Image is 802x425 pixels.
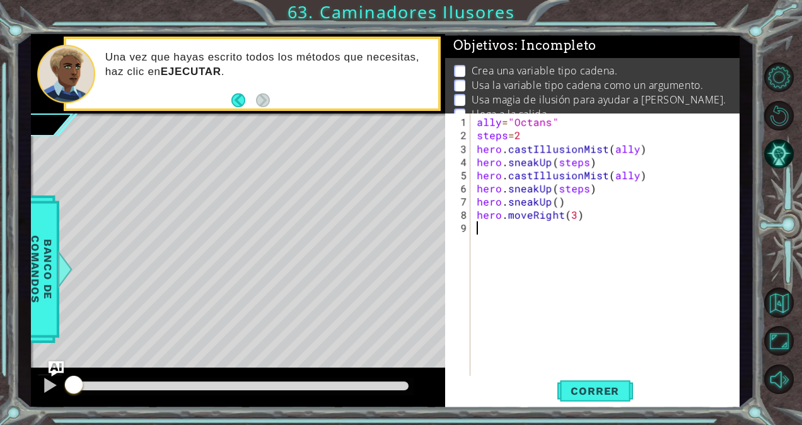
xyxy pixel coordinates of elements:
button: Volver al Mapa [764,288,794,317]
strong: EJECUTAR [161,66,221,78]
button: Maximizar Navegador [764,326,794,356]
div: 2 [448,129,470,142]
div: 5 [448,168,470,182]
div: 4 [448,155,470,168]
span: Correr [558,385,632,397]
span: Banco de comandos [25,204,58,334]
button: Opciones del Nivel [764,62,794,92]
button: Ask AI [49,361,64,376]
div: 9 [448,221,470,235]
button: Pista AI [764,139,794,168]
button: Ctrl + P: Pause [37,374,62,400]
p: Una vez que hayas escrito todos los métodos que necesitas, haz clic en . [105,50,429,78]
button: Back [231,93,256,107]
button: Silencio [764,364,794,394]
div: 1 [448,115,470,129]
p: Usa magia de ilusión para ayudar a [PERSON_NAME]. [472,93,726,107]
p: Crea una variable tipo cadena. [472,64,618,78]
button: Shift+Enter: Ejecutar código actual. [557,376,633,405]
span: Objetivos [453,38,597,54]
div: 8 [448,208,470,221]
button: Next [256,93,270,107]
p: Usa la variable tipo cadena como un argumento. [472,78,703,92]
a: Volver al Mapa [766,284,802,322]
button: Reiniciar nivel [764,101,794,131]
p: Llega a la salida. [472,107,550,121]
div: 3 [448,142,470,155]
span: : Incompleto [514,38,596,53]
div: 6 [448,182,470,195]
div: 7 [448,195,470,208]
